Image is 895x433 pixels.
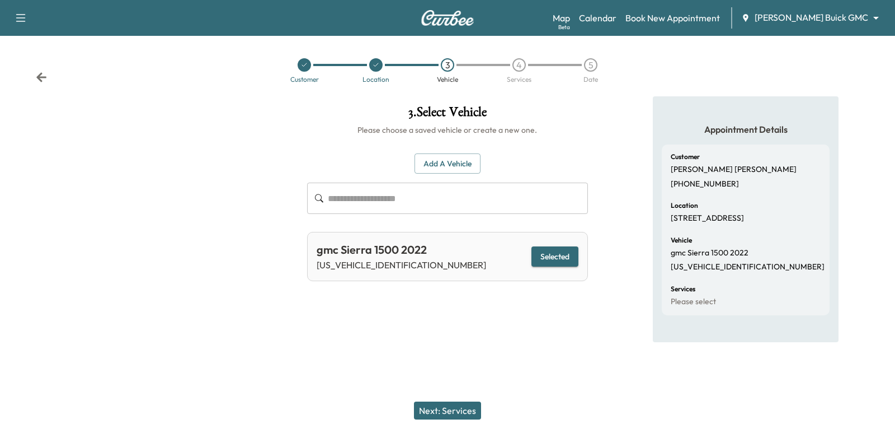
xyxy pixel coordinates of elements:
img: Curbee Logo [421,10,474,26]
a: Calendar [579,11,616,25]
h5: Appointment Details [662,123,830,136]
div: Date [583,76,598,83]
h6: Vehicle [671,237,692,244]
p: [PERSON_NAME] [PERSON_NAME] [671,165,797,175]
div: 4 [512,58,526,72]
h6: Services [671,286,695,292]
div: Beta [558,23,570,31]
button: Next: Services [414,402,481,420]
div: Location [362,76,389,83]
p: Please select [671,297,716,307]
div: 3 [441,58,454,72]
p: [STREET_ADDRESS] [671,213,744,224]
div: 5 [584,58,597,72]
div: Services [507,76,531,83]
div: Vehicle [437,76,458,83]
div: gmc Sierra 1500 2022 [317,241,486,258]
div: Customer [290,76,319,83]
p: gmc Sierra 1500 2022 [671,248,748,258]
div: Back [36,72,47,83]
p: [US_VEHICLE_IDENTIFICATION_NUMBER] [317,258,486,272]
h6: Location [671,202,698,209]
h6: Customer [671,153,700,160]
button: Add a Vehicle [414,153,481,174]
span: [PERSON_NAME] Buick GMC [755,11,868,24]
h6: Please choose a saved vehicle or create a new one. [307,124,587,136]
a: MapBeta [553,11,570,25]
p: [PHONE_NUMBER] [671,179,739,189]
h1: 3 . Select Vehicle [307,105,587,124]
p: [US_VEHICLE_IDENTIFICATION_NUMBER] [671,262,825,272]
button: Selected [531,246,578,267]
a: Book New Appointment [625,11,720,25]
